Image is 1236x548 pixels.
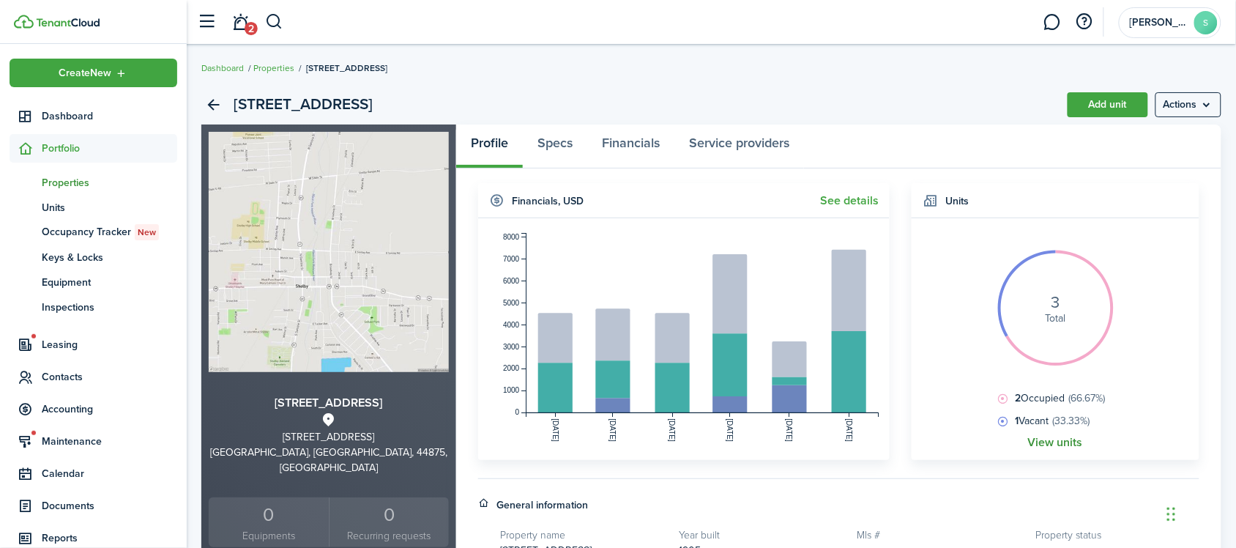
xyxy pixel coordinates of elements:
[42,369,177,385] span: Contacts
[42,466,177,481] span: Calendar
[209,445,449,475] div: [GEOGRAPHIC_DATA], [GEOGRAPHIC_DATA], 44875, [GEOGRAPHIC_DATA]
[42,200,177,215] span: Units
[1046,311,1066,326] span: Total
[504,255,521,263] tspan: 7000
[209,497,329,548] a: 0Equipments
[515,409,520,417] tspan: 0
[504,233,521,241] tspan: 8000
[500,527,664,543] h5: Property name
[496,497,588,513] h4: General information
[674,125,804,169] a: Service providers
[1072,10,1097,34] button: Open resource center
[1069,390,1106,406] span: (66.67%)
[234,92,373,117] h2: [STREET_ADDRESS]
[10,295,177,319] a: Inspections
[1068,92,1148,117] a: Add unit
[36,18,100,27] img: TenantCloud
[1155,92,1221,117] button: Open menu
[245,22,258,35] span: 2
[10,170,177,195] a: Properties
[10,59,177,87] button: Open menu
[14,15,34,29] img: TenantCloud
[201,62,244,75] a: Dashboard
[845,419,853,443] tspan: [DATE]
[253,62,294,75] a: Properties
[42,434,177,449] span: Maintenance
[1035,527,1199,543] h5: Property status
[42,250,177,265] span: Keys & Locks
[10,195,177,220] a: Units
[42,141,177,156] span: Portfolio
[333,501,445,529] div: 0
[504,365,521,373] tspan: 2000
[212,501,325,529] div: 0
[42,401,177,417] span: Accounting
[679,527,843,543] h5: Year built
[212,528,325,544] small: Equipments
[786,419,794,443] tspan: [DATE]
[504,299,521,307] tspan: 5000
[1038,4,1066,41] a: Messaging
[10,220,177,245] a: Occupancy TrackerNew
[42,224,177,240] span: Occupancy Tracker
[329,497,449,548] a: 0 Recurring requests
[193,8,221,36] button: Open sidebar
[209,132,449,372] img: Property avatar
[42,175,177,190] span: Properties
[587,125,674,169] a: Financials
[42,275,177,290] span: Equipment
[726,419,734,443] tspan: [DATE]
[333,528,445,544] small: Recurring requests
[1051,295,1060,311] i: 3
[1194,11,1218,34] avatar-text: S
[1016,390,1021,406] b: 2
[1163,478,1236,548] iframe: Chat Widget
[857,527,1021,543] h5: Mls #
[10,102,177,130] a: Dashboard
[209,394,449,412] h3: [STREET_ADDRESS]
[209,429,449,445] div: [STREET_ADDRESS]
[1016,413,1019,429] b: 1
[551,419,559,443] tspan: [DATE]
[227,4,255,41] a: Notifications
[609,419,617,443] tspan: [DATE]
[504,343,521,351] tspan: 3000
[669,419,677,443] tspan: [DATE]
[10,245,177,270] a: Keys & Locks
[1012,413,1090,429] span: Vacant
[504,387,521,395] tspan: 1000
[59,68,112,78] span: Create New
[945,193,969,209] h4: Units
[820,194,879,207] a: See details
[512,193,584,209] h4: Financials , USD
[42,530,177,546] span: Reports
[138,226,156,239] span: New
[504,321,521,329] tspan: 4000
[42,337,177,352] span: Leasing
[1167,492,1176,536] div: Drag
[1053,413,1090,429] span: (33.33%)
[265,10,283,34] button: Search
[1155,92,1221,117] menu-btn: Actions
[306,62,387,75] span: [STREET_ADDRESS]
[201,92,226,117] a: Back
[1012,390,1106,406] span: Occupied
[504,277,521,285] tspan: 6000
[42,300,177,315] span: Inspections
[10,270,177,295] a: Equipment
[42,108,177,124] span: Dashboard
[1028,436,1083,449] a: View units
[42,498,177,514] span: Documents
[1130,18,1188,28] span: Samuel
[523,125,587,169] a: Specs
